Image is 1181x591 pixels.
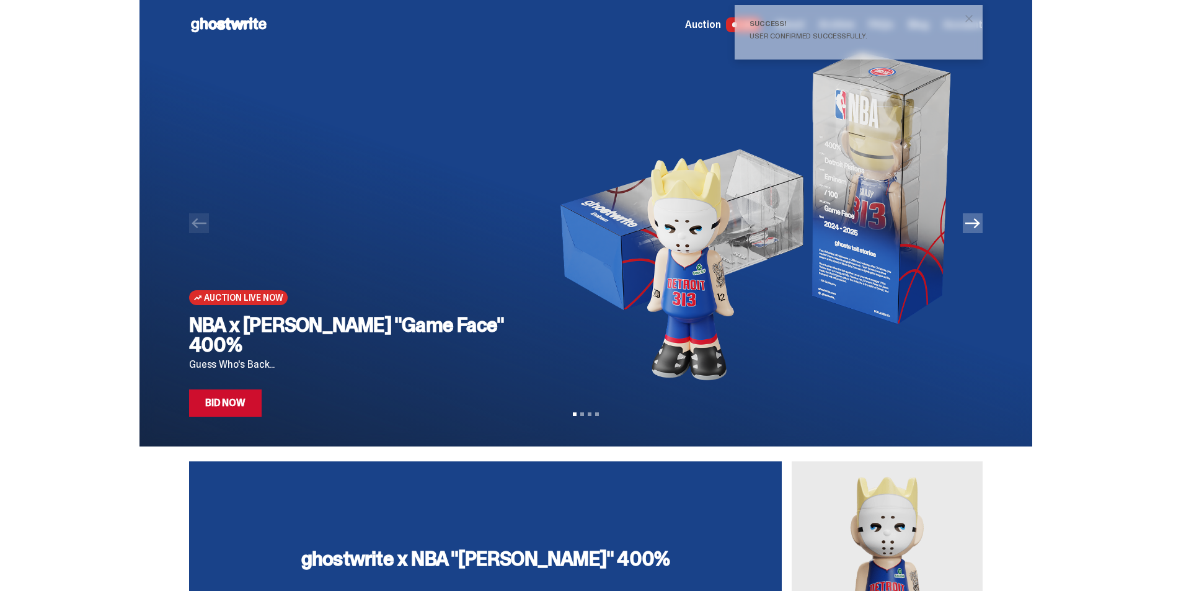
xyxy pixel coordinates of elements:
[750,20,958,27] div: Success!
[189,315,520,355] h2: NBA x [PERSON_NAME] "Game Face" 400%
[189,389,262,417] a: Bid Now
[189,213,209,233] button: Previous
[580,412,584,416] button: View slide 2
[204,293,283,303] span: Auction Live Now
[963,213,983,233] button: Next
[301,549,670,569] h3: ghostwrite x NBA "[PERSON_NAME]" 400%
[685,20,721,30] span: Auction
[595,412,599,416] button: View slide 4
[539,50,963,384] img: NBA x Eminem "Game Face" 400%
[958,7,980,30] button: close
[685,17,761,32] a: Auction LIVE
[726,17,761,32] span: LIVE
[750,32,958,40] div: User confirmed successfully.
[573,412,577,416] button: View slide 1
[588,412,591,416] button: View slide 3
[189,360,520,370] p: Guess Who's Back...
